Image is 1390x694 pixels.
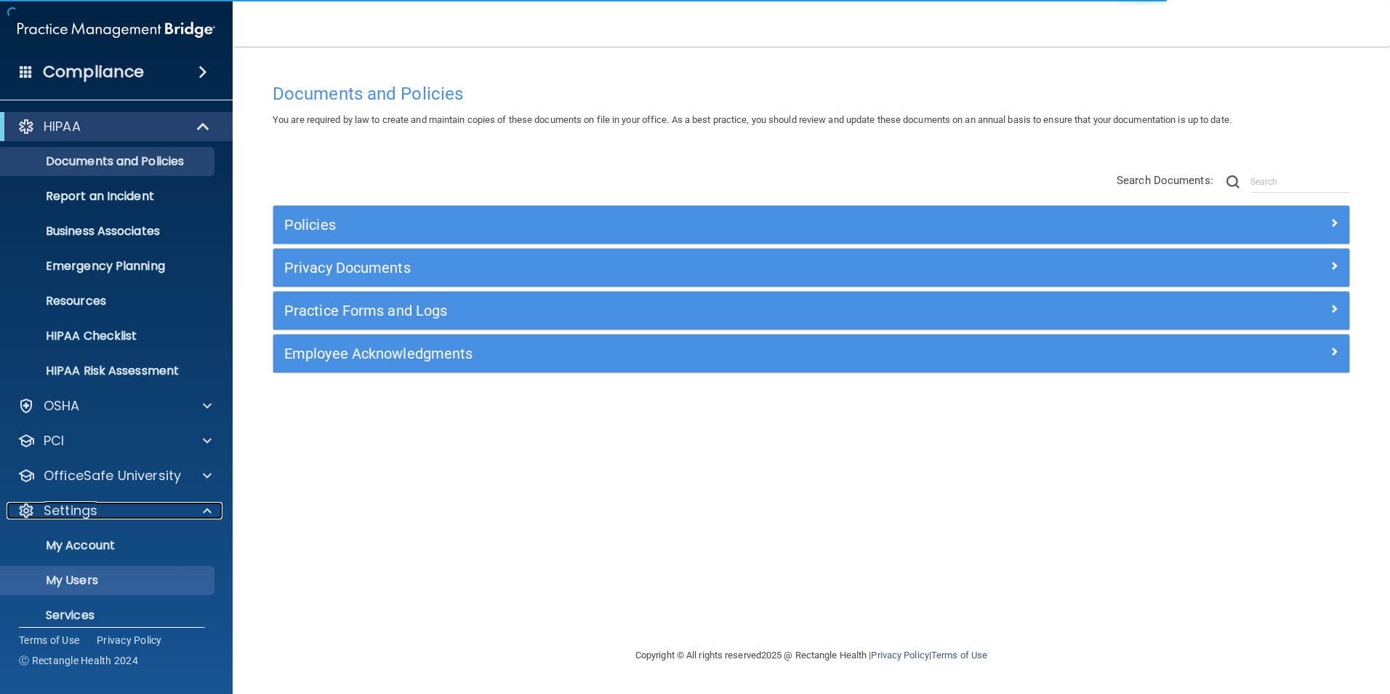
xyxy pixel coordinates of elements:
[284,260,1069,276] h5: Privacy Documents
[1250,171,1350,193] input: Search
[9,573,208,588] p: My Users
[284,213,1338,236] a: Policies
[17,15,215,44] img: PMB logo
[9,259,208,274] p: Emergency Planning
[1117,174,1213,187] span: Search Documents:
[546,632,1077,679] div: Copyright © All rights reserved 2025 @ Rectangle Health | |
[1226,175,1240,188] img: ic-search.3b580494.png
[284,346,1069,362] h5: Employee Acknowledgments
[9,364,208,378] p: HIPAA Risk Assessment
[19,633,79,647] a: Terms of Use
[17,432,212,450] a: PCI
[44,467,181,484] p: OfficeSafe University
[43,62,144,82] h4: Compliance
[9,224,208,239] p: Business Associates
[17,397,212,415] a: OSHA
[871,650,928,661] a: Privacy Policy
[931,650,987,661] a: Terms of Use
[284,256,1338,279] a: Privacy Documents
[17,118,211,135] a: HIPAA
[284,299,1338,322] a: Practice Forms and Logs
[9,294,208,308] p: Resources
[97,633,162,647] a: Privacy Policy
[44,432,64,450] p: PCI
[9,329,208,343] p: HIPAA Checklist
[44,118,81,135] p: HIPAA
[284,303,1069,319] h5: Practice Forms and Logs
[9,189,208,204] p: Report an Incident
[44,397,80,415] p: OSHA
[273,84,1350,103] h4: Documents and Policies
[284,217,1069,233] h5: Policies
[17,502,212,519] a: Settings
[17,467,212,484] a: OfficeSafe University
[284,342,1338,365] a: Employee Acknowledgments
[19,653,138,668] span: Ⓒ Rectangle Health 2024
[9,608,208,623] p: Services
[9,154,208,169] p: Documents and Policies
[9,538,208,553] p: My Account
[44,502,97,519] p: Settings
[273,114,1232,125] span: You are required by law to create and maintain copies of these documents on file in your office. ...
